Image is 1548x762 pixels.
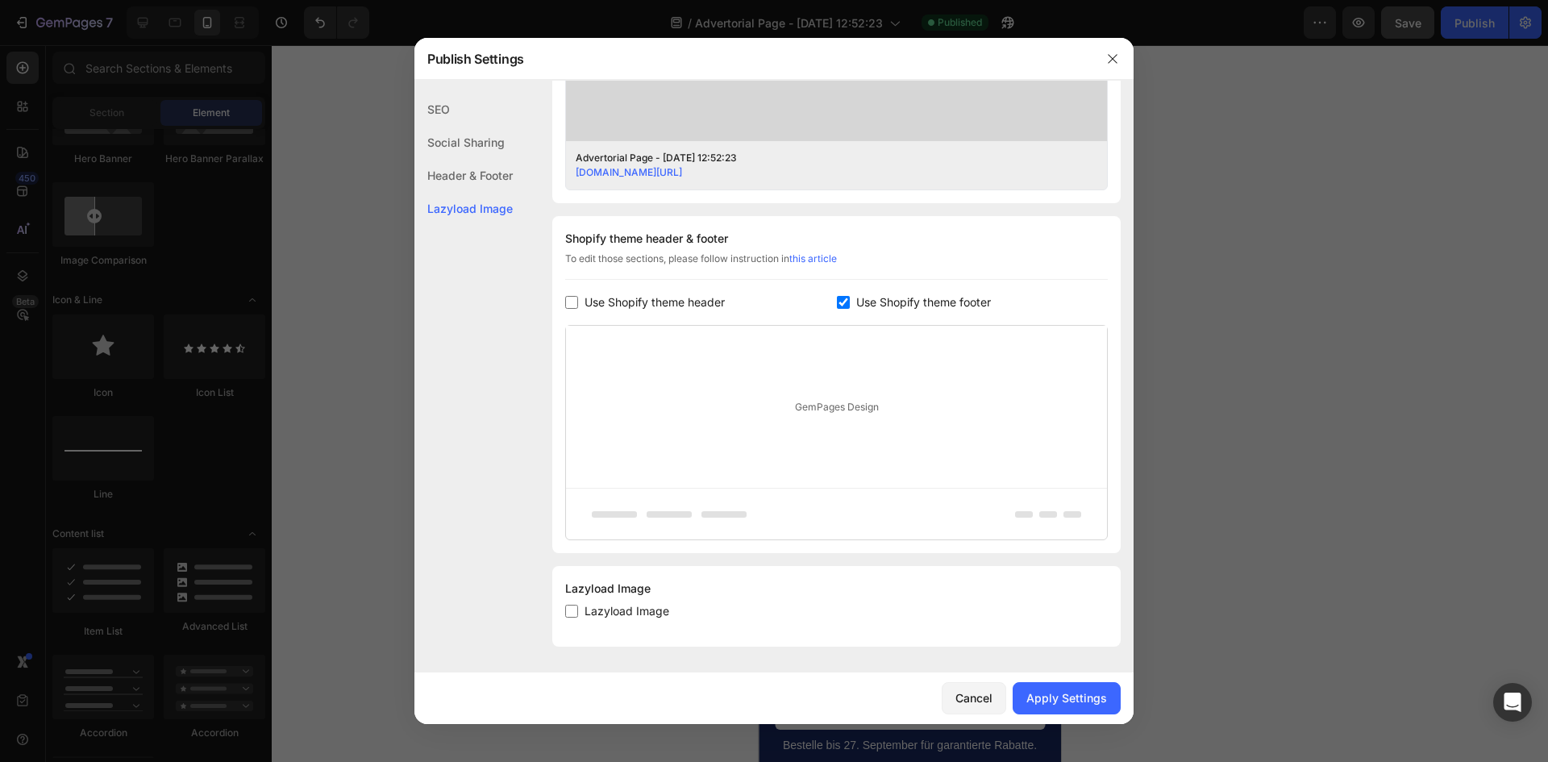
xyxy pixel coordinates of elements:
p: Ja, für ein paar Minuten fühlt es sich leichter an. Aber sobald Sie wieder aufstehen, ist das zur... [16,602,285,706]
div: GemPages Design [566,326,1107,488]
p: MIN [143,68,160,81]
a: [DOMAIN_NAME][URL] [576,166,682,178]
div: Open Intercom Messenger [1493,683,1532,722]
h2: 1. Beine hochlegen [16,559,286,589]
div: Social Sharing [414,126,513,159]
div: Lazyload Image [565,579,1108,598]
div: 09 [103,53,123,68]
a: this article [789,252,837,264]
div: Advertorial Page - [DATE] 12:52:23 [576,151,1072,165]
span: Use Shopify theme footer [856,293,991,312]
strong: [PERSON_NAME] [89,297,183,310]
p: Zuletzt aktualisiert am [DATE]. [69,317,221,331]
h1: # 7 beliebte Tipps gegen schwere Beine ab 50 - warum sie oft nichts bringen (und was wirklich hilft) [13,130,289,269]
span: Lazyload Image [585,602,669,621]
button: Cancel [942,682,1006,714]
div: Lazyload Image [414,192,513,225]
p: SEC [179,68,199,81]
div: 50 [143,53,160,68]
a: VERFÜGBARKEIT ÜBERPRÜFEN [16,647,286,685]
h2: Von [68,294,223,312]
button: Apply Settings [1013,682,1121,714]
img: gempages_586119134987682651-c6da0ab9-ebb7-4275-9cdd-d82e886debef.webp [16,368,286,548]
p: VERFÜGBARKEIT ÜBERPRÜFEN [62,659,241,673]
div: Publish Settings [414,38,1092,80]
div: Apply Settings [1026,689,1107,706]
div: To edit those sections, please follow instruction in [565,252,1108,280]
p: HRS [103,68,123,81]
span: iPhone 13 Mini ( 375 px) [81,8,189,24]
div: Header & Footer [414,159,513,192]
div: Cancel [955,689,992,706]
div: 49 [179,53,199,68]
div: SEO [414,93,513,126]
span: Use Shopify theme header [585,293,725,312]
div: Shopify theme header & footer [565,229,1108,248]
p: Bestelle bis 27. September für garantierte Rabatte. [18,693,285,707]
img: gempages_586119134987682651-9cab5f38-c125-484b-84a0-be503f2381ad.png [16,294,56,334]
